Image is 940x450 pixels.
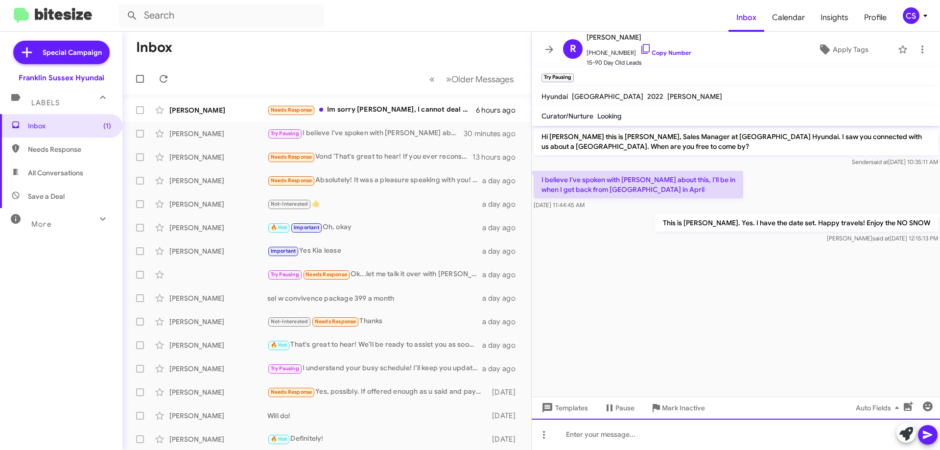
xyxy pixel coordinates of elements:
a: Special Campaign [13,41,110,64]
div: a day ago [482,364,523,374]
button: Auto Fields [848,399,911,417]
div: [PERSON_NAME] [169,223,267,233]
span: Needs Response [315,318,356,325]
a: Profile [856,3,894,32]
div: [PERSON_NAME] [169,152,267,162]
span: 🔥 Hot [271,224,287,231]
span: All Conversations [28,168,83,178]
span: More [31,220,51,229]
div: a day ago [482,246,523,256]
nav: Page navigation example [424,69,519,89]
span: [PERSON_NAME] [DATE] 12:15:13 PM [827,235,938,242]
div: I understand your busy schedule! I’ll keep you updated on any promotions. Whenever you’re ready t... [267,363,482,374]
span: [PERSON_NAME] [587,31,691,43]
div: [PERSON_NAME] [169,293,267,303]
span: 2022 [647,92,663,101]
div: Im sorry [PERSON_NAME], I cannot deal with the car right now. I just had a sudden death in my fam... [267,104,476,116]
span: Needs Response [271,389,312,395]
span: said at [871,158,888,166]
span: Important [271,248,296,254]
span: Special Campaign [43,47,102,57]
button: Mark Inactive [642,399,713,417]
div: 13 hours ago [472,152,523,162]
button: CS [894,7,929,24]
div: [PERSON_NAME] [169,317,267,327]
span: Needs Response [305,271,347,278]
div: [DATE] [487,387,523,397]
span: (1) [103,121,111,131]
div: [PERSON_NAME] [169,434,267,444]
div: [PERSON_NAME] [169,199,267,209]
button: Apply Tags [793,41,893,58]
div: Ok...let me talk it over with [PERSON_NAME] will get back to you. [267,269,482,280]
span: Sender [DATE] 10:35:11 AM [852,158,938,166]
span: Curator/Nurture [541,112,593,120]
a: Inbox [728,3,764,32]
div: [PERSON_NAME] [169,246,267,256]
span: Needs Response [271,154,312,160]
div: Yes, possibly. If offered enough as u said and payments on new vehicle are less than what we have... [267,386,487,398]
div: a day ago [482,223,523,233]
a: Calendar [764,3,813,32]
button: Previous [423,69,441,89]
div: 6 hours ago [476,105,523,115]
div: [DATE] [487,411,523,421]
input: Search [118,4,324,27]
button: Pause [596,399,642,417]
div: a day ago [482,176,523,186]
div: a day ago [482,270,523,280]
div: a day ago [482,317,523,327]
div: CS [903,7,919,24]
span: R [570,41,576,57]
span: Try Pausing [271,365,299,372]
span: Not-Interested [271,318,308,325]
span: [PERSON_NAME] [667,92,722,101]
span: Try Pausing [271,271,299,278]
span: Pause [615,399,634,417]
small: Try Pausing [541,73,574,82]
div: Absolutely! It was a pleasure speaking with you! If all goes well my generally frugal nephew will... [267,175,482,186]
span: Auto Fields [856,399,903,417]
span: 🔥 Hot [271,342,287,348]
span: » [446,73,451,85]
div: [PERSON_NAME] [169,387,267,397]
div: Yes Kia lease [267,245,482,257]
div: I believe I've spoken with [PERSON_NAME] about this, I'll be in when I get back from [GEOGRAPHIC_... [267,128,465,139]
button: Next [440,69,519,89]
span: Not-Interested [271,201,308,207]
div: 👍 [267,198,482,210]
span: Hyundai [541,92,568,101]
span: said at [872,235,890,242]
span: 🔥 Hot [271,436,287,442]
span: Important [294,224,319,231]
p: I believe I've spoken with [PERSON_NAME] about this, I'll be in when I get back from [GEOGRAPHIC_... [534,171,743,198]
div: Vond 'That's great to hear! If you ever reconsider or have any questions about your car, feel fre... [267,151,472,163]
span: Labels [31,98,60,107]
div: a day ago [482,199,523,209]
button: Templates [532,399,596,417]
div: a day ago [482,293,523,303]
a: Insights [813,3,856,32]
span: Looking [597,112,622,120]
span: Needs Response [28,144,111,154]
div: [DATE] [487,434,523,444]
span: Older Messages [451,74,514,85]
div: a day ago [482,340,523,350]
span: 15-90 Day Old Leads [587,58,691,68]
span: Apply Tags [833,41,869,58]
span: Templates [540,399,588,417]
span: Save a Deal [28,191,65,201]
div: Will do! [267,411,487,421]
p: Hi [PERSON_NAME] this is [PERSON_NAME], Sales Manager at [GEOGRAPHIC_DATA] Hyundai. I saw you con... [534,128,938,155]
span: [PHONE_NUMBER] [587,43,691,58]
div: Thanks [267,316,482,327]
div: Oh, okay [267,222,482,233]
div: [PERSON_NAME] [169,105,267,115]
span: [GEOGRAPHIC_DATA] [572,92,643,101]
span: Try Pausing [271,130,299,137]
a: Copy Number [640,49,691,56]
span: Needs Response [271,177,312,184]
div: sel w convivence package 399 a month [267,293,482,303]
